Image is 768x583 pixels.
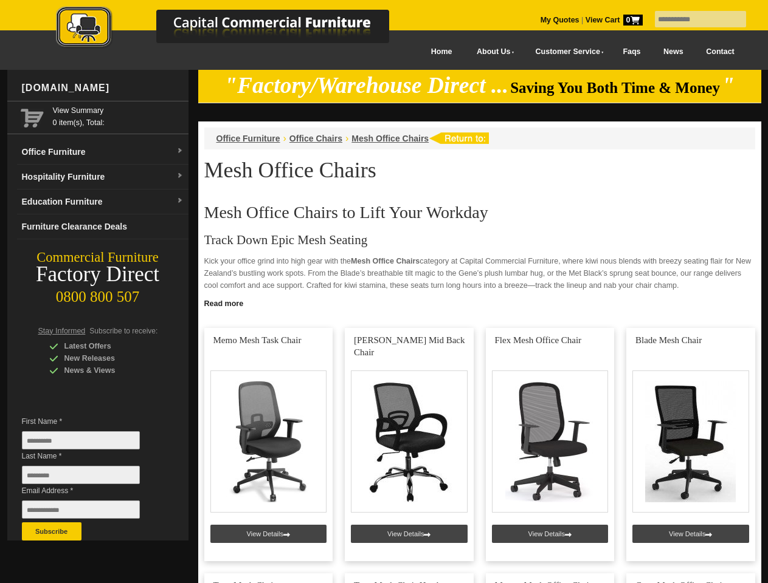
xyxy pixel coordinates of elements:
a: My Quotes [541,16,579,24]
em: " [722,73,735,98]
a: View Summary [53,104,184,117]
a: View Cart0 [583,16,642,24]
img: Capital Commercial Furniture Logo [22,6,448,50]
strong: View Cart [586,16,643,24]
a: Furniture Clearance Deals [17,214,189,239]
strong: Mesh Office Chairs [351,257,420,265]
button: Subscribe [22,522,81,540]
a: Office Furnituredropdown [17,140,189,165]
div: News & Views [49,364,165,377]
a: Mesh Office Chairs [351,134,429,143]
li: › [283,132,286,145]
a: Faqs [612,38,652,66]
em: "Factory/Warehouse Direct ... [224,73,508,98]
span: Email Address * [22,485,158,497]
span: 0 item(s), Total: [53,104,184,127]
div: Commercial Furniture [7,249,189,266]
a: Education Furnituredropdown [17,189,189,214]
a: Contact [694,38,746,66]
h1: Mesh Office Chairs [204,159,755,182]
input: Email Address * [22,500,140,519]
input: First Name * [22,431,140,449]
img: return to [429,132,489,144]
a: Capital Commercial Furniture Logo [22,6,448,54]
li: › [345,132,348,145]
a: Click to read more [198,295,761,310]
h2: Mesh Office Chairs to Lift Your Workday [204,203,755,222]
span: First Name * [22,415,158,428]
a: Customer Service [522,38,611,66]
img: dropdown [176,197,184,205]
a: About Us [463,38,522,66]
a: News [652,38,694,66]
div: Latest Offers [49,340,165,352]
input: Last Name * [22,466,140,484]
img: dropdown [176,172,184,180]
div: Factory Direct [7,266,189,283]
a: Office Chairs [289,134,342,143]
p: Kick your office grind into high gear with the category at Capital Commercial Furniture, where ki... [204,255,755,291]
span: Subscribe to receive: [89,327,157,335]
a: Hospitality Furnituredropdown [17,165,189,189]
div: 0800 800 507 [7,282,189,305]
a: Office Furniture [216,134,280,143]
div: New Releases [49,352,165,364]
img: dropdown [176,148,184,155]
span: Stay Informed [38,327,86,335]
span: Saving You Both Time & Money [510,80,720,96]
div: [DOMAIN_NAME] [17,70,189,106]
span: Last Name * [22,450,158,462]
span: 0 [623,15,643,26]
h3: Track Down Epic Mesh Seating [204,234,755,246]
